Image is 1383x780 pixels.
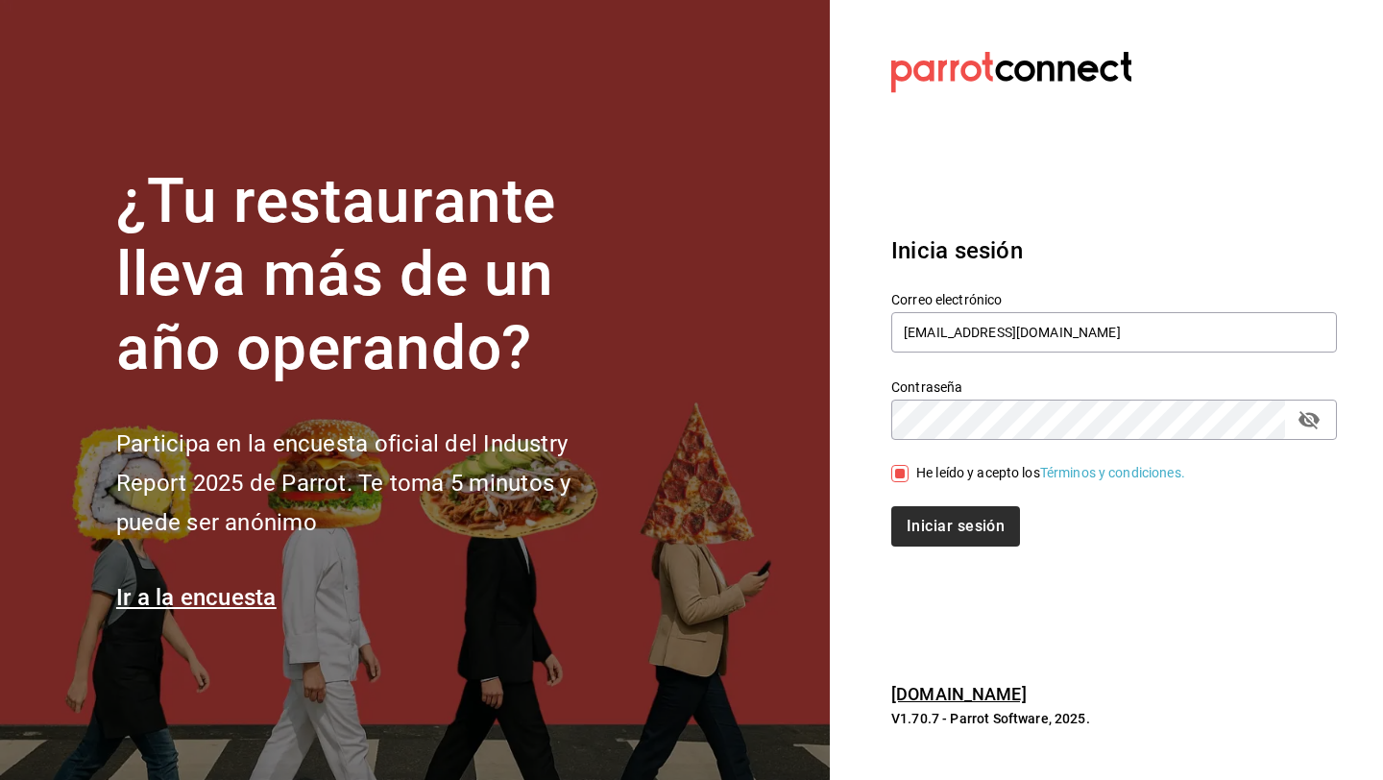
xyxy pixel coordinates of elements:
[891,684,1027,704] a: [DOMAIN_NAME]
[116,165,635,386] h1: ¿Tu restaurante lleva más de un año operando?
[891,709,1337,728] p: V1.70.7 - Parrot Software, 2025.
[116,584,277,611] a: Ir a la encuesta
[891,379,1337,393] label: Contraseña
[1293,403,1325,436] button: passwordField
[1040,465,1185,480] a: Términos y condiciones.
[116,425,635,542] h2: Participa en la encuesta oficial del Industry Report 2025 de Parrot. Te toma 5 minutos y puede se...
[891,506,1020,547] button: Iniciar sesión
[916,463,1185,483] div: He leído y acepto los
[891,292,1337,305] label: Correo electrónico
[891,233,1337,268] h3: Inicia sesión
[891,312,1337,353] input: Ingresa tu correo electrónico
